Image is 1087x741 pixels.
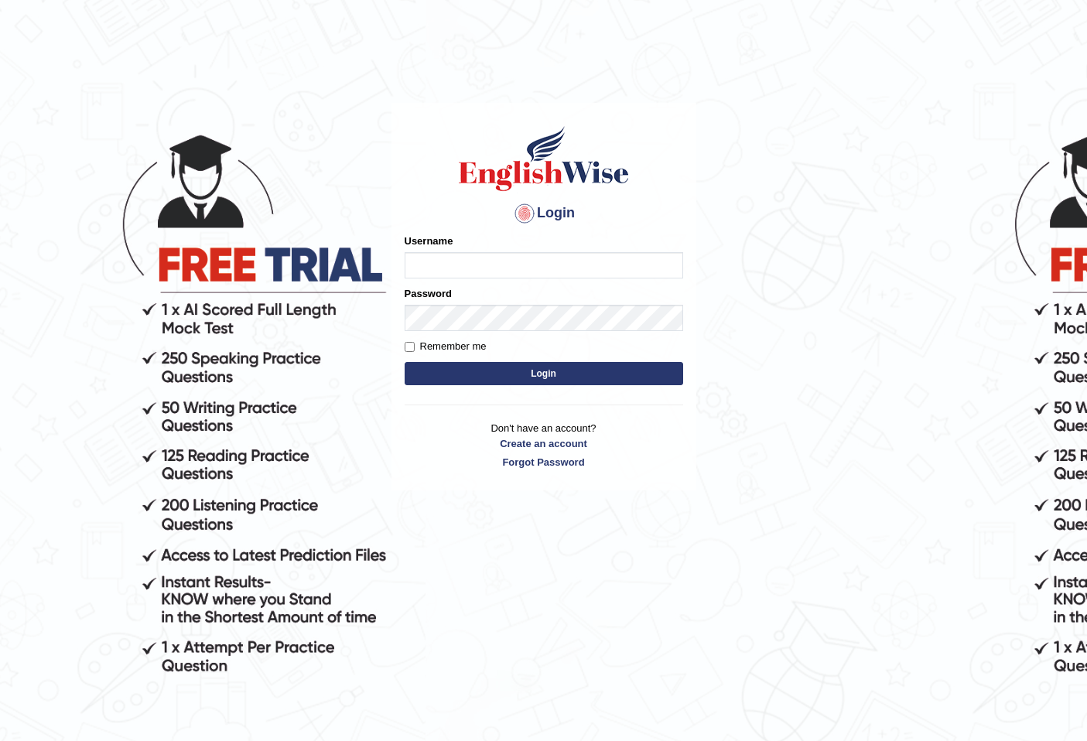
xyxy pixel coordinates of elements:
input: Remember me [405,342,415,352]
button: Login [405,362,683,385]
img: Logo of English Wise sign in for intelligent practice with AI [456,124,632,193]
p: Don't have an account? [405,421,683,469]
label: Username [405,234,453,248]
label: Remember me [405,339,487,354]
label: Password [405,286,452,301]
a: Create an account [405,436,683,451]
a: Forgot Password [405,455,683,470]
h4: Login [405,201,683,226]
